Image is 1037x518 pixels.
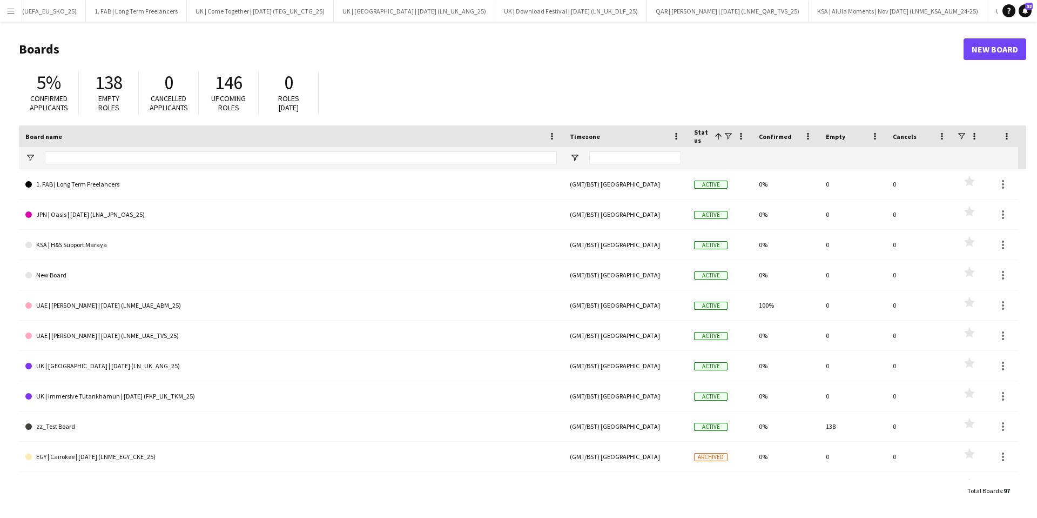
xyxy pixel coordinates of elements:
div: 0 [886,169,953,199]
div: 0 [819,230,886,260]
div: 0% [752,200,819,229]
span: Active [694,241,728,249]
span: Active [694,423,728,431]
span: Active [694,211,728,219]
span: 0 [164,71,173,95]
h1: Boards [19,41,964,57]
div: (GMT/BST) [GEOGRAPHIC_DATA] [563,381,688,411]
div: 0 [819,200,886,229]
input: Timezone Filter Input [589,151,681,164]
span: Status [694,128,710,144]
span: Archived [694,453,728,461]
div: 0% [752,321,819,350]
a: UAE | [PERSON_NAME] | [DATE] (LNME_UAE_ABM_25) [25,290,557,321]
a: zz_Test Board [25,411,557,442]
span: Empty roles [98,94,119,112]
div: 0 [819,381,886,411]
a: 1. FAB | Long Term Freelancers [25,169,557,200]
input: Board name Filter Input [45,151,557,164]
button: UK | Come Together | [DATE] (TEG_UK_CTG_25) [187,1,334,22]
span: Timezone [570,132,600,141]
div: 0% [752,351,819,381]
span: Confirmed [759,132,792,141]
div: 138 [819,411,886,441]
div: 0 [819,260,886,290]
div: 0% [752,411,819,441]
div: 0% [752,442,819,471]
span: 138 [95,71,123,95]
span: 146 [215,71,243,95]
div: 0 [819,472,886,502]
div: 0 [886,290,953,320]
span: Active [694,271,728,280]
span: Active [694,362,728,370]
div: 0% [752,169,819,199]
div: 0 [886,351,953,381]
span: Empty [826,132,845,141]
div: (GMT/BST) [GEOGRAPHIC_DATA] [563,442,688,471]
div: 100% [752,290,819,320]
a: UK | Immersive Tutankhamun | [DATE] (FKP_UK_TKM_25) [25,381,557,411]
div: 0 [819,442,886,471]
button: Open Filter Menu [25,153,35,163]
a: UK | [GEOGRAPHIC_DATA] | [DATE] (LN_UK_ANG_25) [25,351,557,381]
span: Total Boards [967,487,1002,495]
div: 0 [819,321,886,350]
div: 0% [752,260,819,290]
a: UAE | [PERSON_NAME] | [DATE] (LNME_UAE_TVS_25) [25,321,557,351]
a: JPN | Oasis | [DATE] (LNA_JPN_OAS_25) [25,200,557,230]
div: 0 [886,472,953,502]
div: 0 [886,200,953,229]
div: (GMT/BST) [GEOGRAPHIC_DATA] [563,351,688,381]
span: Active [694,332,728,340]
span: 5% [37,71,61,95]
div: 0 [819,290,886,320]
div: 0 [886,411,953,441]
span: Roles [DATE] [278,94,299,112]
a: EGY | Cairokee | [DATE] (LNME_EGY_CKE_25) [25,442,557,472]
span: Board name [25,132,62,141]
div: (GMT/BST) [GEOGRAPHIC_DATA] [563,230,688,260]
button: Open Filter Menu [570,153,580,163]
div: 0% [752,230,819,260]
div: 0 [886,321,953,350]
span: Active [694,181,728,189]
span: Active [694,302,728,310]
div: 0 [819,169,886,199]
a: New Board [25,260,557,290]
button: UK | Download Festival | [DATE] (LN_UK_DLF_25) [495,1,647,22]
button: UK | [GEOGRAPHIC_DATA] | [DATE] (LN_UK_ANG_25) [334,1,495,22]
div: 0% [752,381,819,411]
button: KSA | AlUla Moments | Nov [DATE] (LNME_KSA_AUM_24-25) [809,1,987,22]
button: 1. FAB | Long Term Freelancers [86,1,187,22]
span: Confirmed applicants [30,94,68,112]
div: (GMT/BST) [GEOGRAPHIC_DATA] [563,290,688,320]
div: (GMT/BST) [GEOGRAPHIC_DATA] [563,472,688,502]
div: 0 [886,260,953,290]
div: : [967,480,1010,501]
div: 0 [886,381,953,411]
span: Upcoming roles [211,94,246,112]
div: 0 [819,351,886,381]
div: (GMT/BST) [GEOGRAPHIC_DATA] [563,411,688,441]
div: 0 [886,442,953,471]
div: 0 [886,230,953,260]
a: EGY | Metro Boomin | [DATE] (LNME_EGY_MTB_24) [25,472,557,502]
div: (GMT/BST) [GEOGRAPHIC_DATA] [563,169,688,199]
span: 97 [1004,487,1010,495]
span: 0 [284,71,293,95]
a: 92 [1019,4,1032,17]
a: New Board [964,38,1026,60]
span: Cancelled applicants [150,94,188,112]
div: (GMT/BST) [GEOGRAPHIC_DATA] [563,321,688,350]
span: 92 [1025,3,1033,10]
a: KSA | H&S Support Maraya [25,230,557,260]
div: (GMT/BST) [GEOGRAPHIC_DATA] [563,260,688,290]
span: Cancels [893,132,917,141]
div: 0% [752,472,819,502]
div: (GMT/BST) [GEOGRAPHIC_DATA] [563,200,688,229]
span: Active [694,393,728,401]
button: QAR | [PERSON_NAME] | [DATE] (LNME_QAR_TVS_25) [647,1,809,22]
